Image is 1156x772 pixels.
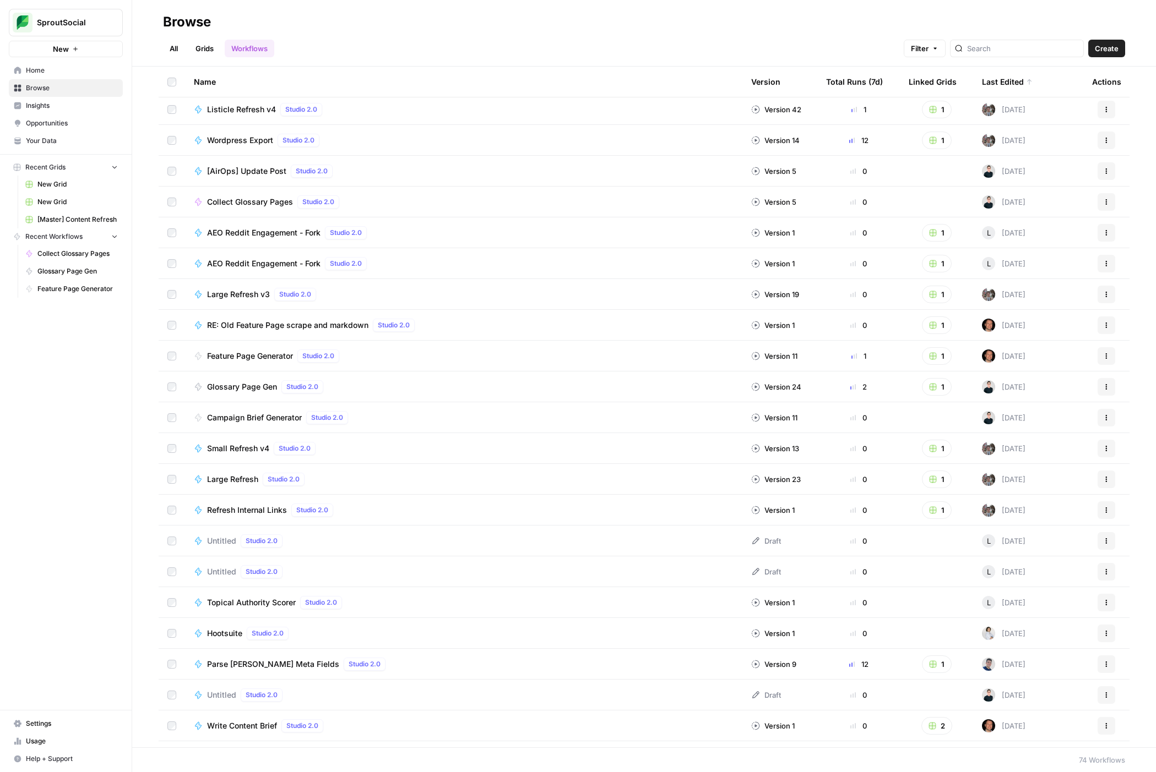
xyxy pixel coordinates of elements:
div: [DATE] [982,134,1025,147]
span: SproutSocial [37,17,104,28]
img: a2mlt6f1nb2jhzcjxsuraj5rj4vi [982,288,995,301]
button: 2 [921,717,952,735]
a: Your Data [9,132,123,150]
div: 0 [826,566,891,577]
span: New Grid [37,197,118,207]
a: Workflows [225,40,274,57]
div: 0 [826,166,891,177]
div: 0 [826,689,891,700]
div: Version 13 [751,443,799,454]
a: Grids [189,40,220,57]
div: Version 1 [751,320,795,331]
div: [DATE] [982,473,1025,486]
div: Version 19 [751,289,799,300]
div: [DATE] [982,688,1025,702]
div: [DATE] [982,411,1025,424]
span: Studio 2.0 [286,382,318,392]
span: Usage [26,736,118,746]
button: 1 [922,501,952,519]
div: 0 [826,505,891,516]
div: Version [751,67,780,97]
a: New Grid [20,176,123,193]
a: Opportunities [9,114,123,132]
a: Collect Glossary PagesStudio 2.0 [194,195,734,209]
img: a2mlt6f1nb2jhzcjxsuraj5rj4vi [982,503,995,517]
span: Create [1095,43,1119,54]
span: Studio 2.0 [302,197,334,207]
div: [DATE] [982,380,1025,393]
span: Browse [26,83,118,93]
div: [DATE] [982,596,1025,609]
button: 1 [922,378,952,396]
a: Usage [9,732,123,750]
div: 0 [826,628,891,639]
span: Filter [911,43,929,54]
button: 1 [922,440,952,457]
span: L [987,227,991,238]
span: Collect Glossary Pages [37,249,118,259]
a: Topical Authority ScorerStudio 2.0 [194,596,734,609]
button: Filter [904,40,946,57]
div: Name [194,67,734,97]
div: Version 9 [751,659,796,670]
div: Version 1 [751,628,795,639]
span: Glossary Page Gen [37,266,118,276]
div: [DATE] [982,534,1025,547]
div: 1 [826,351,891,362]
span: Studio 2.0 [330,228,362,238]
div: [DATE] [982,658,1025,671]
span: Feature Page Generator [37,284,118,294]
button: 1 [922,132,952,149]
a: Large RefreshStudio 2.0 [194,473,734,486]
a: HootsuiteStudio 2.0 [194,627,734,640]
img: n9xndi5lwoeq5etgtp70d9fpgdjr [982,165,995,178]
span: Studio 2.0 [246,690,278,700]
button: 1 [922,255,952,272]
div: [DATE] [982,288,1025,301]
a: Large Refresh v3Studio 2.0 [194,288,734,301]
img: oskm0cmuhabjb8ex6014qupaj5sj [982,658,995,671]
span: Studio 2.0 [283,135,314,145]
div: 0 [826,720,891,731]
span: Campaign Brief Generator [207,412,302,423]
div: Version 1 [751,227,795,238]
span: Studio 2.0 [378,320,410,330]
a: UntitledStudio 2.0 [194,565,734,578]
a: Collect Glossary Pages [20,245,123,262]
span: Studio 2.0 [296,505,328,515]
a: UntitledStudio 2.0 [194,534,734,547]
span: L [987,597,991,608]
div: [DATE] [982,349,1025,363]
img: n9xndi5lwoeq5etgtp70d9fpgdjr [982,195,995,209]
button: Recent Grids [9,159,123,176]
div: Draft [751,535,781,546]
div: 1 [826,104,891,115]
div: Version 42 [751,104,801,115]
div: 0 [826,597,891,608]
div: [DATE] [982,226,1025,239]
img: a2mlt6f1nb2jhzcjxsuraj5rj4vi [982,473,995,486]
a: Wordpress ExportStudio 2.0 [194,134,734,147]
a: Feature Page GeneratorStudio 2.0 [194,349,734,363]
span: New Grid [37,179,118,189]
button: 1 [922,655,952,673]
div: Version 11 [751,412,797,423]
div: Linked Grids [909,67,957,97]
button: Workspace: SproutSocial [9,9,123,36]
a: Settings [9,715,123,732]
a: UntitledStudio 2.0 [194,688,734,702]
div: Version 1 [751,720,795,731]
span: Recent Workflows [25,232,83,242]
span: Hootsuite [207,628,242,639]
input: Search [967,43,1079,54]
span: Studio 2.0 [246,536,278,546]
button: Help + Support [9,750,123,768]
img: a2mlt6f1nb2jhzcjxsuraj5rj4vi [982,103,995,116]
a: All [163,40,184,57]
span: Write Content Brief [207,720,277,731]
div: 0 [826,258,891,269]
span: Listicle Refresh v4 [207,104,276,115]
span: Studio 2.0 [296,166,328,176]
span: Studio 2.0 [305,598,337,607]
a: Glossary Page Gen [20,262,123,280]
